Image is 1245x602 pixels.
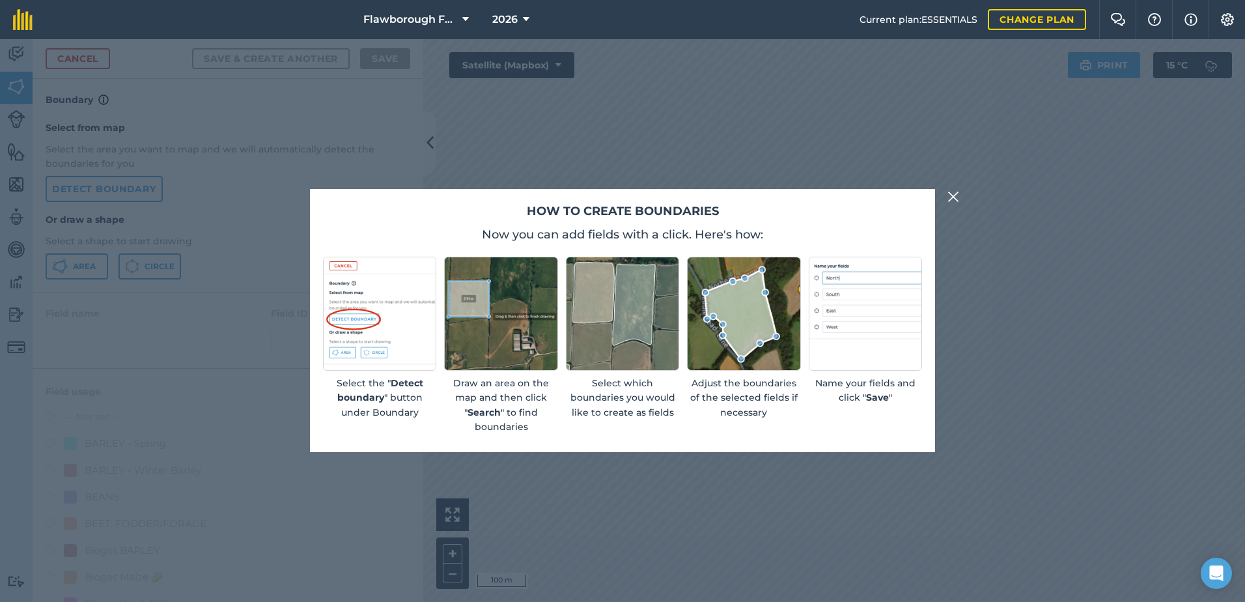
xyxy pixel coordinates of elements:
[809,376,922,405] p: Name your fields and click " "
[363,12,457,27] span: Flawborough Farms - Active
[444,257,557,370] img: Screenshot of an rectangular area drawn on a map
[866,392,889,403] strong: Save
[687,257,800,370] img: Screenshot of an editable boundary
[1147,13,1162,26] img: A question mark icon
[323,225,922,244] p: Now you can add fields with a click. Here's how:
[809,257,922,370] img: placeholder
[860,12,977,27] span: Current plan : ESSENTIALS
[1201,558,1232,589] div: Open Intercom Messenger
[444,376,557,435] p: Draw an area on the map and then click " " to find boundaries
[566,257,679,370] img: Screenshot of selected fields
[1110,13,1126,26] img: Two speech bubbles overlapping with the left bubble in the forefront
[323,376,436,420] p: Select the " " button under Boundary
[988,9,1086,30] a: Change plan
[468,407,501,418] strong: Search
[687,376,800,420] p: Adjust the boundaries of the selected fields if necessary
[947,189,959,205] img: svg+xml;base64,PHN2ZyB4bWxucz0iaHR0cDovL3d3dy53My5vcmcvMjAwMC9zdmciIHdpZHRoPSIyMiIgaGVpZ2h0PSIzMC...
[1220,13,1235,26] img: A cog icon
[566,376,679,420] p: Select which boundaries you would like to create as fields
[13,9,33,30] img: fieldmargin Logo
[1184,12,1197,27] img: svg+xml;base64,PHN2ZyB4bWxucz0iaHR0cDovL3d3dy53My5vcmcvMjAwMC9zdmciIHdpZHRoPSIxNyIgaGVpZ2h0PSIxNy...
[323,202,922,221] h2: How to create boundaries
[492,12,518,27] span: 2026
[323,257,436,370] img: Screenshot of detect boundary button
